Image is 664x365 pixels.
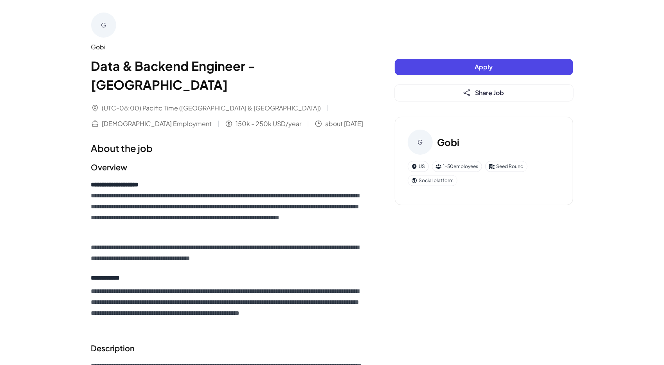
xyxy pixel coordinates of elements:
[91,161,363,173] h2: Overview
[91,42,363,52] div: Gobi
[326,119,363,128] span: about [DATE]
[236,119,302,128] span: 150k - 250k USD/year
[91,342,363,354] h2: Description
[408,161,429,172] div: US
[408,130,433,155] div: G
[395,85,573,101] button: Share Job
[102,103,321,113] span: (UTC-08:00) Pacific Time ([GEOGRAPHIC_DATA] & [GEOGRAPHIC_DATA])
[475,89,504,97] span: Share Job
[485,161,527,172] div: Seed Round
[432,161,482,172] div: 1-50 employees
[408,175,457,186] div: Social platform
[91,13,116,38] div: G
[437,135,460,149] h3: Gobi
[395,59,573,75] button: Apply
[102,119,212,128] span: [DEMOGRAPHIC_DATA] Employment
[475,63,493,71] span: Apply
[91,141,363,155] h1: About the job
[91,56,363,94] h1: Data & Backend Engineer - [GEOGRAPHIC_DATA]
